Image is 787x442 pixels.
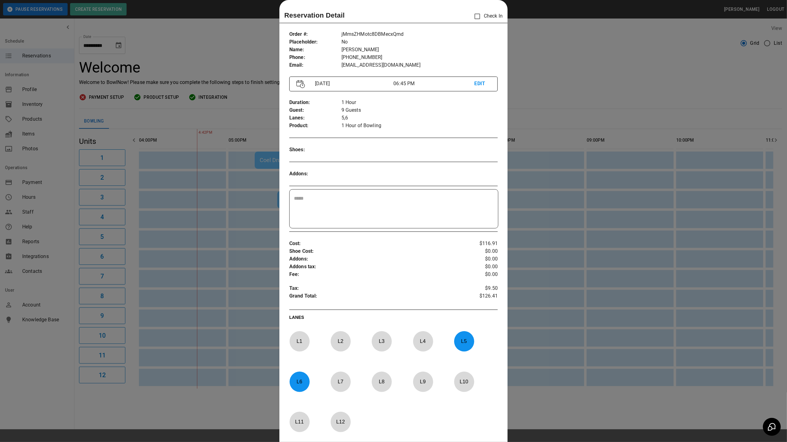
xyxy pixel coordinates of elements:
[289,61,341,69] p: Email :
[341,61,498,69] p: [EMAIL_ADDRESS][DOMAIN_NAME]
[289,54,341,61] p: Phone :
[341,31,498,38] p: jMmsZHMotc8DBMecxQmd
[454,334,474,348] p: L 5
[289,122,341,130] p: Product :
[475,80,491,88] p: EDIT
[463,248,498,255] p: $0.00
[289,240,463,248] p: Cost :
[463,271,498,278] p: $0.00
[341,99,498,106] p: 1 Hour
[341,46,498,54] p: [PERSON_NAME]
[371,374,392,389] p: L 8
[289,99,341,106] p: Duration :
[463,255,498,263] p: $0.00
[289,248,463,255] p: Shoe Cost :
[330,334,351,348] p: L 2
[289,292,463,302] p: Grand Total :
[413,374,433,389] p: L 9
[330,374,351,389] p: L 7
[330,415,351,429] p: L 12
[463,263,498,271] p: $0.00
[289,285,463,292] p: Tax :
[463,285,498,292] p: $9.50
[289,146,341,154] p: Shoes :
[289,314,498,323] p: LANES
[463,240,498,248] p: $116.91
[289,255,463,263] p: Addons :
[312,80,393,87] p: [DATE]
[341,114,498,122] p: 5,6
[341,106,498,114] p: 9 Guests
[454,374,474,389] p: L 10
[341,54,498,61] p: [PHONE_NUMBER]
[471,10,503,23] p: Check In
[289,263,463,271] p: Addons tax :
[289,271,463,278] p: Fee :
[289,106,341,114] p: Guest :
[289,415,310,429] p: L 11
[296,80,305,88] img: Vector
[341,38,498,46] p: No
[463,292,498,302] p: $126.41
[289,31,341,38] p: Order # :
[413,334,433,348] p: L 4
[341,122,498,130] p: 1 Hour of Bowling
[289,334,310,348] p: L 1
[289,374,310,389] p: L 6
[289,170,341,178] p: Addons :
[393,80,474,87] p: 06:45 PM
[289,38,341,46] p: Placeholder :
[284,10,345,20] p: Reservation Detail
[371,334,392,348] p: L 3
[289,114,341,122] p: Lanes :
[289,46,341,54] p: Name :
